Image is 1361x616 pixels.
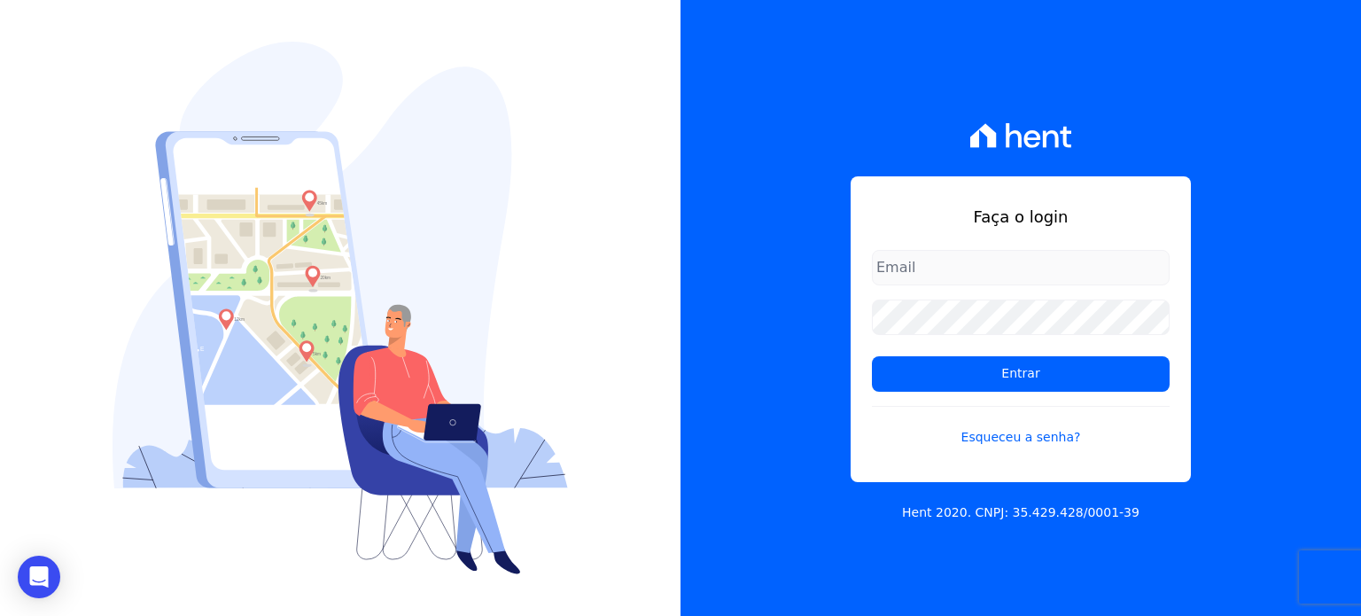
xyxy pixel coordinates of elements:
[18,556,60,598] div: Open Intercom Messenger
[872,250,1170,285] input: Email
[113,42,568,574] img: Login
[872,406,1170,447] a: Esqueceu a senha?
[872,205,1170,229] h1: Faça o login
[902,503,1139,522] p: Hent 2020. CNPJ: 35.429.428/0001-39
[872,356,1170,392] input: Entrar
